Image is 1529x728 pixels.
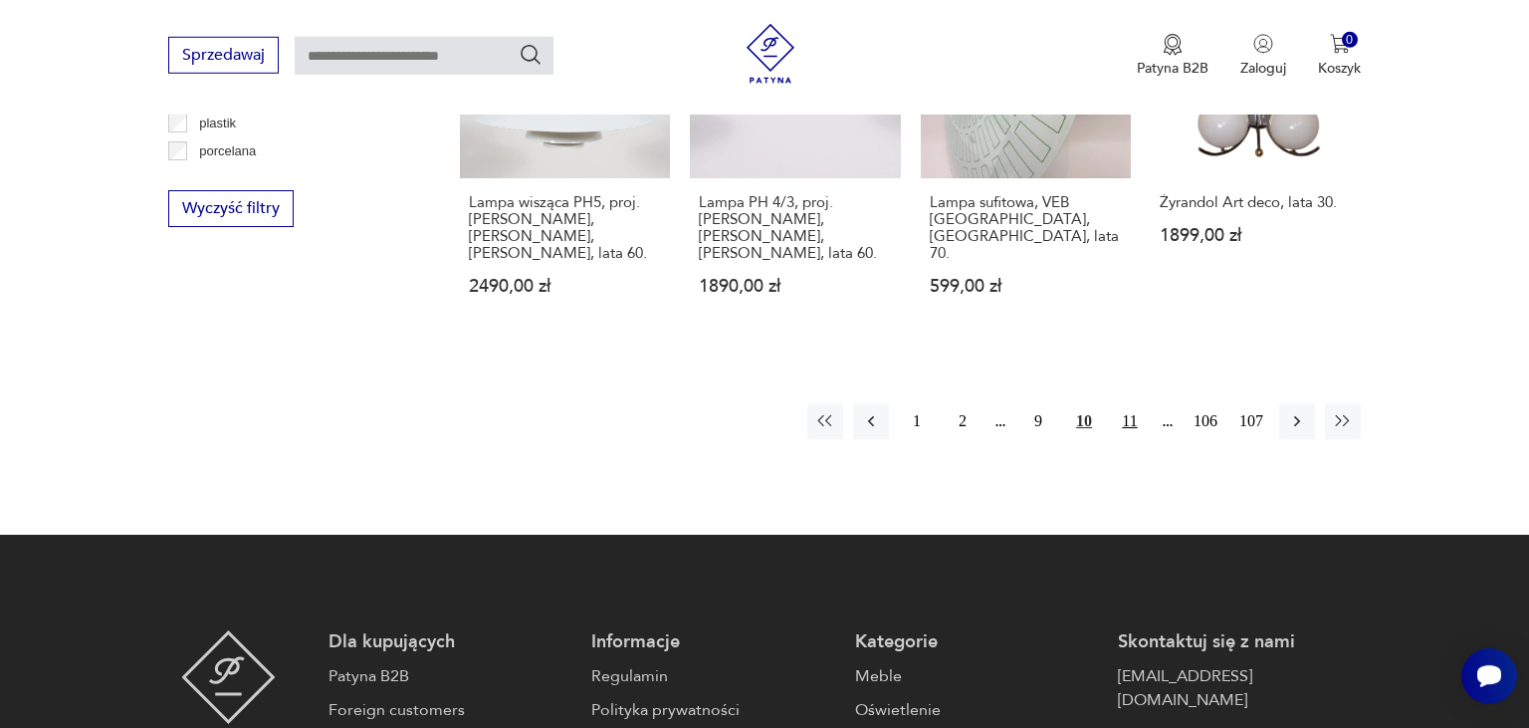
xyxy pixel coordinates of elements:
[469,278,661,295] p: 2490,00 zł
[1240,34,1286,78] button: Zaloguj
[168,190,294,227] button: Wyczyść filtry
[1137,34,1208,78] button: Patyna B2B
[930,194,1122,262] h3: Lampa sufitowa, VEB [GEOGRAPHIC_DATA], [GEOGRAPHIC_DATA], lata 70.
[855,698,1098,722] a: Oświetlenie
[591,664,834,688] a: Regulamin
[699,278,891,295] p: 1890,00 zł
[1253,34,1273,54] img: Ikonka użytkownika
[930,278,1122,295] p: 599,00 zł
[591,698,834,722] a: Polityka prywatności
[855,664,1098,688] a: Meble
[1020,403,1056,439] button: 9
[1342,32,1359,49] div: 0
[328,630,571,654] p: Dla kupujących
[469,194,661,262] h3: Lampa wisząca PH5, proj. [PERSON_NAME], [PERSON_NAME], [PERSON_NAME], lata 60.
[1461,648,1517,704] iframe: Smartsupp widget button
[1118,664,1361,712] a: [EMAIL_ADDRESS][DOMAIN_NAME]
[519,43,543,67] button: Szukaj
[1066,403,1102,439] button: 10
[1160,227,1352,244] p: 1899,00 zł
[1112,403,1148,439] button: 11
[199,168,241,190] p: porcelit
[1137,59,1208,78] p: Patyna B2B
[199,113,236,134] p: plastik
[1118,630,1361,654] p: Skontaktuj się z nami
[591,630,834,654] p: Informacje
[181,630,276,724] img: Patyna - sklep z meblami i dekoracjami vintage
[899,403,935,439] button: 1
[1137,34,1208,78] a: Ikona medaluPatyna B2B
[1188,403,1223,439] button: 106
[328,698,571,722] a: Foreign customers
[855,630,1098,654] p: Kategorie
[741,24,800,84] img: Patyna - sklep z meblami i dekoracjami vintage
[168,50,279,64] a: Sprzedawaj
[1233,403,1269,439] button: 107
[1318,34,1361,78] button: 0Koszyk
[199,140,256,162] p: porcelana
[945,403,981,439] button: 2
[1318,59,1361,78] p: Koszyk
[168,37,279,74] button: Sprzedawaj
[699,194,891,262] h3: Lampa PH 4/3, proj. [PERSON_NAME], [PERSON_NAME], [PERSON_NAME], lata 60.
[328,664,571,688] a: Patyna B2B
[1240,59,1286,78] p: Zaloguj
[1163,34,1183,56] img: Ikona medalu
[1160,194,1352,211] h3: Żyrandol Art deco, lata 30.
[1330,34,1350,54] img: Ikona koszyka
